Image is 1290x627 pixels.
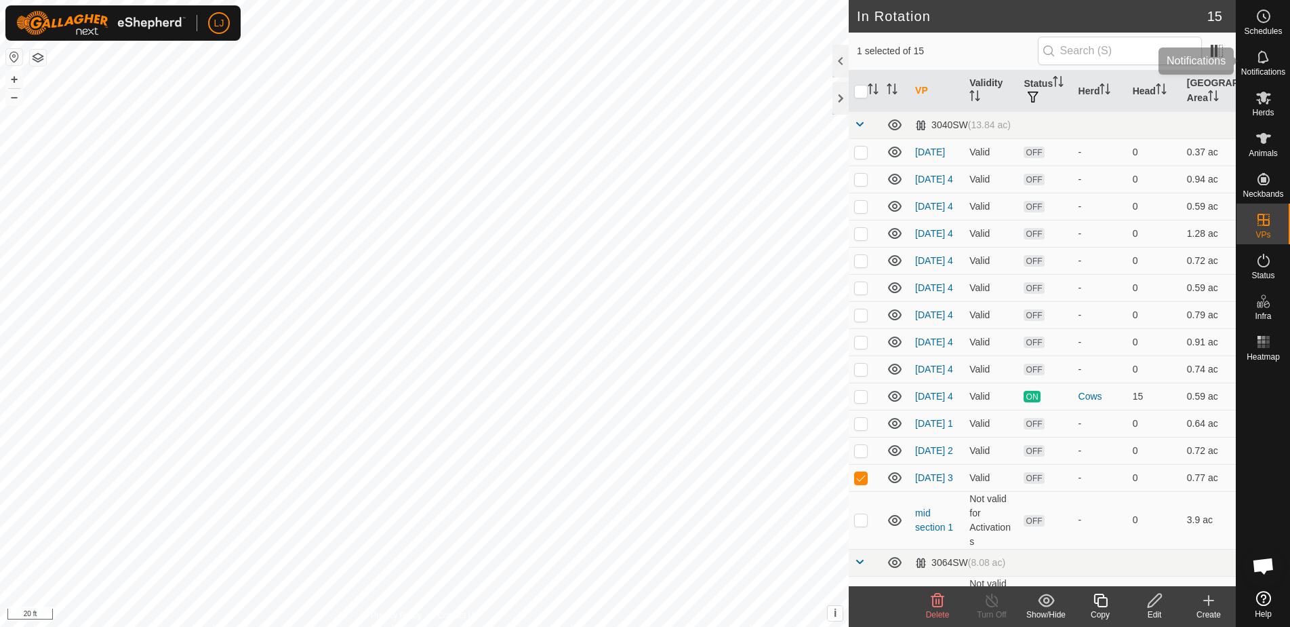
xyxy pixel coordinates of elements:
[1243,546,1284,586] div: Open chat
[915,557,1005,569] div: 3064SW
[1079,254,1122,268] div: -
[964,410,1018,437] td: Valid
[964,138,1018,166] td: Valid
[964,464,1018,491] td: Valid
[968,119,1011,130] span: (13.84 ac)
[1182,166,1236,193] td: 0.94 ac
[915,472,953,483] a: [DATE] 3
[1079,308,1122,322] div: -
[1024,472,1044,484] span: OFF
[1127,491,1182,549] td: 0
[915,364,953,375] a: [DATE] 4
[1244,27,1282,35] span: Schedules
[1024,309,1044,321] span: OFF
[1019,609,1073,621] div: Show/Hide
[1182,138,1236,166] td: 0.37 ac
[1252,109,1274,117] span: Herds
[1053,78,1064,89] p-sorticon: Activate to sort
[1079,513,1122,527] div: -
[1024,515,1044,527] span: OFF
[1127,193,1182,220] td: 0
[1127,220,1182,247] td: 0
[1079,417,1122,431] div: -
[1024,337,1044,348] span: OFF
[1079,227,1122,241] div: -
[964,301,1018,328] td: Valid
[1182,464,1236,491] td: 0.77 ac
[964,193,1018,220] td: Valid
[1024,255,1044,267] span: OFF
[1079,335,1122,349] div: -
[828,606,843,621] button: i
[1018,71,1072,112] th: Status
[214,16,224,31] span: LJ
[1024,391,1040,402] span: ON
[910,71,964,112] th: VP
[6,89,22,105] button: –
[915,174,953,185] a: [DATE] 4
[964,247,1018,274] td: Valid
[964,166,1018,193] td: Valid
[964,383,1018,410] td: Valid
[1182,410,1236,437] td: 0.64 ac
[1182,274,1236,301] td: 0.59 ac
[1079,362,1122,377] div: -
[1079,199,1122,214] div: -
[1182,437,1236,464] td: 0.72 ac
[915,147,945,157] a: [DATE]
[857,44,1038,58] span: 1 selected of 15
[915,201,953,212] a: [DATE] 4
[1182,247,1236,274] td: 0.72 ac
[1024,364,1044,375] span: OFF
[915,445,953,456] a: [DATE] 2
[1127,437,1182,464] td: 0
[1127,464,1182,491] td: 0
[1182,301,1236,328] td: 0.79 ac
[1024,418,1044,430] span: OFF
[1182,71,1236,112] th: [GEOGRAPHIC_DATA] Area
[964,356,1018,383] td: Valid
[1127,247,1182,274] td: 0
[16,11,186,35] img: Gallagher Logo
[1100,85,1110,96] p-sorticon: Activate to sort
[1255,610,1272,618] span: Help
[964,437,1018,464] td: Valid
[1127,609,1182,621] div: Edit
[1243,190,1283,198] span: Neckbands
[1251,271,1274,280] span: Status
[915,508,953,533] a: mid section 1
[1079,172,1122,187] div: -
[968,557,1005,568] span: (8.08 ac)
[1073,71,1127,112] th: Herd
[915,337,953,347] a: [DATE] 4
[1024,147,1044,158] span: OFF
[1207,6,1222,26] span: 15
[964,220,1018,247] td: Valid
[964,71,1018,112] th: Validity
[1127,166,1182,193] td: 0
[1182,220,1236,247] td: 1.28 ac
[964,491,1018,549] td: Not valid for Activations
[915,391,953,402] a: [DATE] 4
[1156,85,1167,96] p-sorticon: Activate to sort
[1024,201,1044,212] span: OFF
[1024,228,1044,240] span: OFF
[834,607,837,619] span: i
[6,49,22,65] button: Reset Map
[915,119,1011,131] div: 3040SW
[1241,68,1285,76] span: Notifications
[1255,231,1270,239] span: VPs
[868,85,879,96] p-sorticon: Activate to sort
[1182,609,1236,621] div: Create
[6,71,22,88] button: +
[1127,301,1182,328] td: 0
[1182,328,1236,356] td: 0.91 ac
[1127,274,1182,301] td: 0
[915,309,953,320] a: [DATE] 4
[964,328,1018,356] td: Valid
[1024,445,1044,457] span: OFF
[1127,356,1182,383] td: 0
[1236,586,1290,624] a: Help
[1127,71,1182,112] th: Head
[926,610,950,620] span: Delete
